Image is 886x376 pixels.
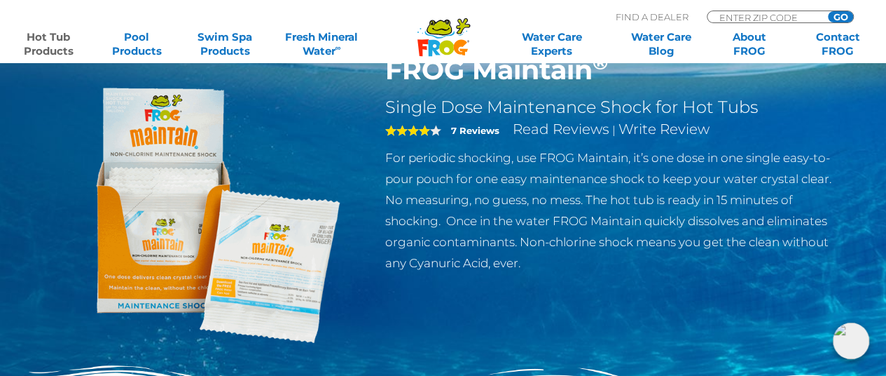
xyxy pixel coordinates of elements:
p: For periodic shocking, use FROG Maintain, it’s one dose in one single easy-to-pour pouch for one ... [385,147,843,274]
a: AboutFROG [715,30,784,58]
a: Hot TubProducts [14,30,83,58]
img: openIcon [833,323,869,359]
span: 4 [385,125,430,136]
p: Find A Dealer [616,11,688,23]
strong: 7 Reviews [451,125,499,136]
input: GO [828,11,853,22]
a: Fresh MineralWater∞ [279,30,365,58]
a: ContactFROG [803,30,872,58]
h2: Single Dose Maintenance Shock for Hot Tubs [385,97,843,118]
a: Water CareBlog [627,30,695,58]
a: Read Reviews [513,121,609,137]
input: Zip Code Form [718,11,812,23]
sup: ® [593,50,608,74]
span: | [612,123,616,137]
a: Water CareExperts [496,30,607,58]
h1: FROG Maintain [385,54,843,86]
a: Write Review [618,121,710,137]
a: PoolProducts [102,30,171,58]
a: Swim SpaProducts [191,30,259,58]
img: Frog_Maintain_Hero-2-v2.png [44,54,365,375]
sup: ∞ [335,43,341,53]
